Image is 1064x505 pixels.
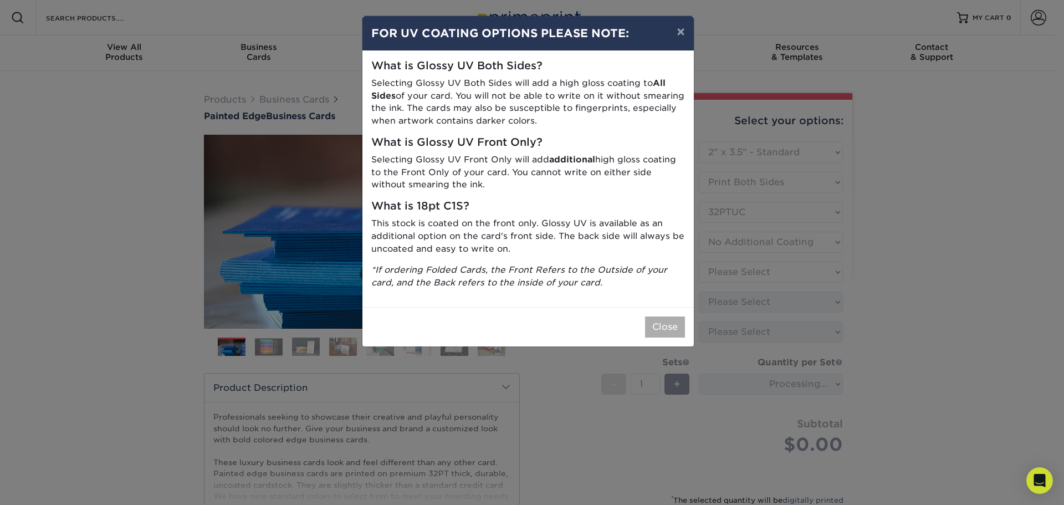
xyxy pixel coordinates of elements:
[668,16,693,47] button: ×
[371,77,685,127] p: Selecting Glossy UV Both Sides will add a high gloss coating to of your card. You will not be abl...
[1026,467,1053,494] div: Open Intercom Messenger
[371,25,685,42] h4: FOR UV COATING OPTIONS PLEASE NOTE:
[645,317,685,338] button: Close
[371,217,685,255] p: This stock is coated on the front only. Glossy UV is available as an additional option on the car...
[371,154,685,191] p: Selecting Glossy UV Front Only will add high gloss coating to the Front Only of your card. You ca...
[371,264,667,288] i: *If ordering Folded Cards, the Front Refers to the Outside of your card, and the Back refers to t...
[371,136,685,149] h5: What is Glossy UV Front Only?
[371,78,666,101] strong: All Sides
[371,200,685,213] h5: What is 18pt C1S?
[371,60,685,73] h5: What is Glossy UV Both Sides?
[549,154,595,165] strong: additional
